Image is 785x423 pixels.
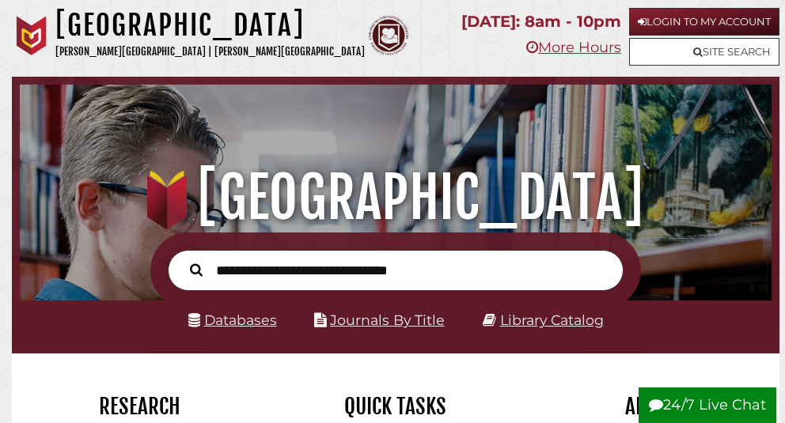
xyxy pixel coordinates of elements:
[55,43,365,61] p: [PERSON_NAME][GEOGRAPHIC_DATA] | [PERSON_NAME][GEOGRAPHIC_DATA]
[629,8,779,36] a: Login to My Account
[55,8,365,43] h1: [GEOGRAPHIC_DATA]
[24,393,256,420] h2: Research
[330,312,445,328] a: Journals By Title
[12,16,51,55] img: Calvin University
[369,16,408,55] img: Calvin Theological Seminary
[536,393,768,420] h2: About
[190,263,203,278] i: Search
[188,312,277,328] a: Databases
[461,8,621,36] p: [DATE]: 8am - 10pm
[182,259,210,279] button: Search
[500,312,604,328] a: Library Catalog
[526,39,621,56] a: More Hours
[32,163,760,232] h1: [GEOGRAPHIC_DATA]
[629,38,779,66] a: Site Search
[279,393,511,420] h2: Quick Tasks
